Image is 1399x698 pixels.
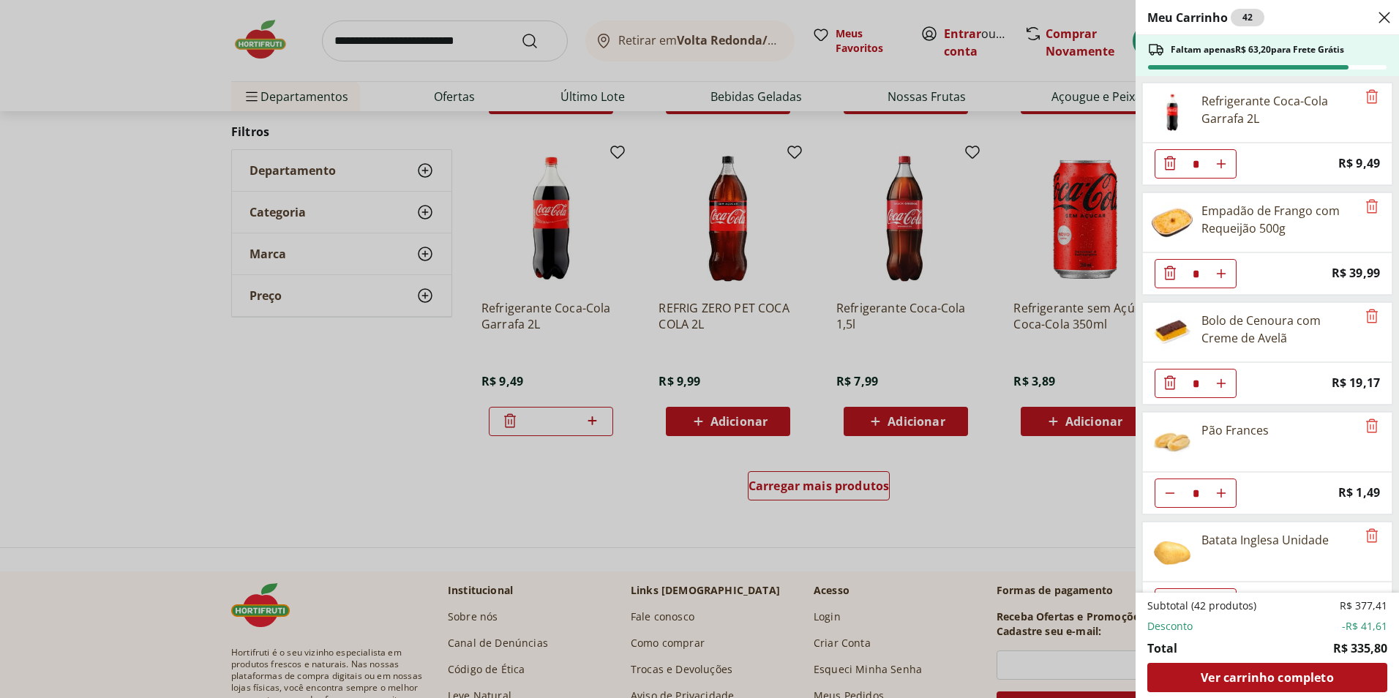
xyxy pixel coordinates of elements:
[1155,149,1185,179] button: Diminuir Quantidade
[1147,639,1177,657] span: Total
[1207,149,1236,179] button: Aumentar Quantidade
[1338,154,1380,173] span: R$ 9,49
[1332,263,1380,283] span: R$ 39,99
[1147,9,1264,26] h2: Meu Carrinho
[1363,198,1381,216] button: Remove
[1340,598,1387,613] span: R$ 377,41
[1231,9,1264,26] div: 42
[1207,259,1236,288] button: Aumentar Quantidade
[1152,312,1193,353] img: Principal
[1201,202,1357,237] div: Empadão de Frango com Requeijão 500g
[1201,92,1357,127] div: Refrigerante Coca-Cola Garrafa 2L
[1185,589,1207,617] input: Quantidade Atual
[1338,483,1380,503] span: R$ 1,49
[1201,312,1357,347] div: Bolo de Cenoura com Creme de Avelã
[1207,369,1236,398] button: Aumentar Quantidade
[1171,44,1344,56] span: Faltam apenas R$ 63,20 para Frete Grátis
[1185,479,1207,507] input: Quantidade Atual
[1155,369,1185,398] button: Diminuir Quantidade
[1185,260,1207,288] input: Quantidade Atual
[1201,531,1329,549] div: Batata Inglesa Unidade
[1333,639,1387,657] span: R$ 335,80
[1363,528,1381,545] button: Remove
[1201,672,1333,683] span: Ver carrinho completo
[1147,663,1387,692] a: Ver carrinho completo
[1207,479,1236,508] button: Aumentar Quantidade
[1363,418,1381,435] button: Remove
[1155,588,1185,618] button: Diminuir Quantidade
[1155,479,1185,508] button: Diminuir Quantidade
[1332,373,1380,393] span: R$ 19,17
[1201,421,1269,439] div: Pão Frances
[1363,89,1381,106] button: Remove
[1147,619,1193,634] span: Desconto
[1185,369,1207,397] input: Quantidade Atual
[1147,598,1256,613] span: Subtotal (42 produtos)
[1207,588,1236,618] button: Aumentar Quantidade
[1152,92,1193,133] img: Refrigerante Coca-Cola 2L
[1155,259,1185,288] button: Diminuir Quantidade
[1152,531,1193,572] img: Batata Inglesa Unidade
[1363,308,1381,326] button: Remove
[1185,150,1207,178] input: Quantidade Atual
[1342,619,1387,634] span: -R$ 41,61
[1152,202,1193,243] img: Empadão de Frango com Requeijão 500g
[1152,421,1193,462] img: Principal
